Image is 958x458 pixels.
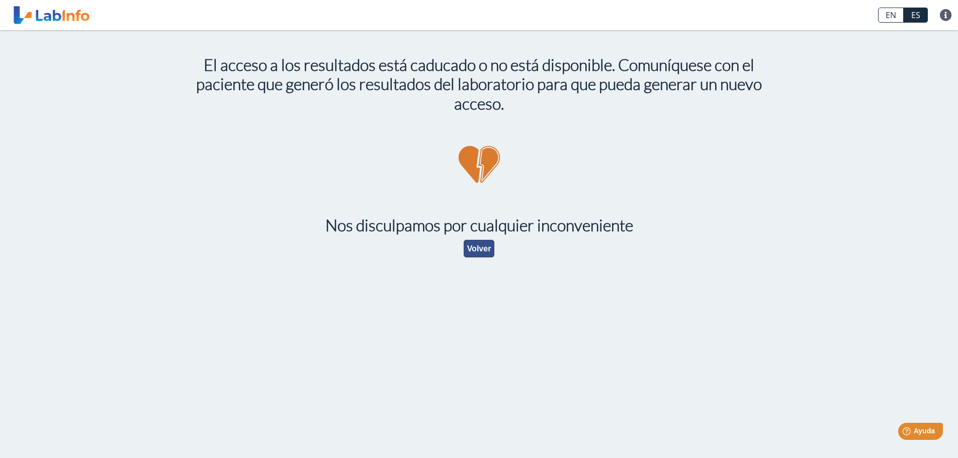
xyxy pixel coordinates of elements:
a: ES [904,8,928,23]
h1: Nos disculpamos por cualquier inconveniente [193,216,766,235]
a: EN [878,8,904,23]
iframe: Help widget launcher [868,419,947,447]
h1: El acceso a los resultados está caducado o no está disponible. Comuníquese con el paciente que ge... [193,55,766,113]
button: Volver [464,240,495,257]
